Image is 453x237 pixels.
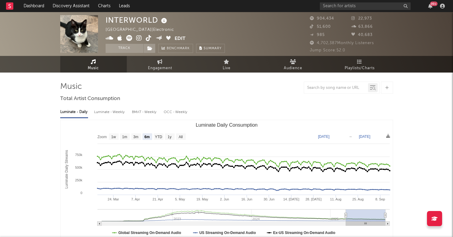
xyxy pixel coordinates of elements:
text: 19. May [196,197,208,201]
span: 40,683 [351,33,373,37]
text: Luminate Daily Streams [64,150,69,188]
text: 25. Aug [352,197,363,201]
text: 24. Mar [107,197,119,201]
span: 51,600 [310,25,331,29]
text: 5. May [175,197,185,201]
a: Music [60,56,127,73]
a: Live [193,56,260,73]
span: Engagement [148,65,172,72]
text: Zoom [97,135,107,139]
button: 99+ [428,4,432,8]
span: Audience [284,65,302,72]
a: Playlists/Charts [327,56,393,73]
text: 1y [168,135,172,139]
text: 30. Jun [263,197,274,201]
text: 16. Jun [241,197,252,201]
span: 904,434 [310,17,334,21]
span: Playlists/Charts [345,65,375,72]
button: Edit [175,35,185,43]
span: 63,866 [351,25,373,29]
span: Total Artist Consumption [60,95,120,102]
text: US Streaming On-Demand Audio [199,231,256,235]
button: Summary [196,44,225,53]
text: 500k [75,166,82,169]
a: Engagement [127,56,193,73]
text: YTD [155,135,162,139]
a: Audience [260,56,327,73]
text: 14. [DATE] [283,197,299,201]
text: 21. Apr [153,197,163,201]
text: 8. Sep [375,197,385,201]
input: Search for artists [320,2,411,10]
text: 1w [111,135,116,139]
span: Benchmark [167,45,190,52]
div: [GEOGRAPHIC_DATA] | Electronic [106,26,181,34]
div: OCC - Weekly [164,107,188,117]
text: [DATE] [359,135,370,139]
text: 2. Jun [220,197,229,201]
span: Jump Score: 52.0 [310,48,345,52]
a: Benchmark [158,44,193,53]
input: Search by song name or URL [304,86,368,90]
div: INTERWORLD [106,15,169,25]
div: BMAT - Weekly [132,107,158,117]
text: 6m [144,135,149,139]
text: 0 [80,191,82,195]
text: [DATE] [318,135,330,139]
div: 99 + [430,2,438,6]
span: 4,702,387 Monthly Listeners [310,41,374,45]
text: 3m [133,135,138,139]
text: 7. Apr [131,197,140,201]
text: Luminate Daily Consumption [195,122,258,128]
text: All [179,135,182,139]
span: Live [223,65,231,72]
text: Global Streaming On-Demand Audio [118,231,181,235]
div: Luminate - Daily [60,107,88,117]
button: Track [106,44,143,53]
text: 1m [122,135,127,139]
text: 250k [75,178,82,182]
text: 750k [75,153,82,157]
span: Summary [204,47,222,50]
span: 985 [310,33,325,37]
text: 28. [DATE] [305,197,321,201]
text: 11. Aug [330,197,341,201]
span: 22,973 [351,17,372,21]
text: Ex-US Streaming On-Demand Audio [273,231,335,235]
text: → [349,135,352,139]
span: Music [88,65,99,72]
div: Luminate - Weekly [94,107,126,117]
